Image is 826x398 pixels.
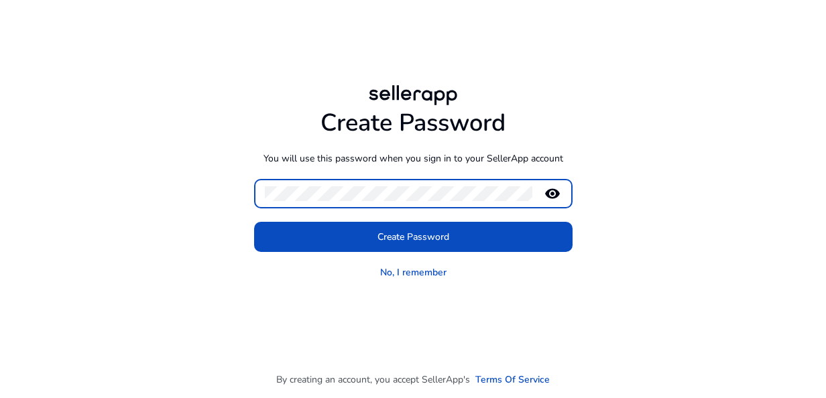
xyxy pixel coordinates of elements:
span: Create Password [377,230,449,244]
h1: Create Password [254,109,573,137]
a: Terms Of Service [475,373,550,387]
a: No, I remember [380,265,447,279]
p: You will use this password when you sign in to your SellerApp account [254,151,573,165]
mat-icon: remove_red_eye [536,186,569,202]
button: Create Password [254,222,573,252]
